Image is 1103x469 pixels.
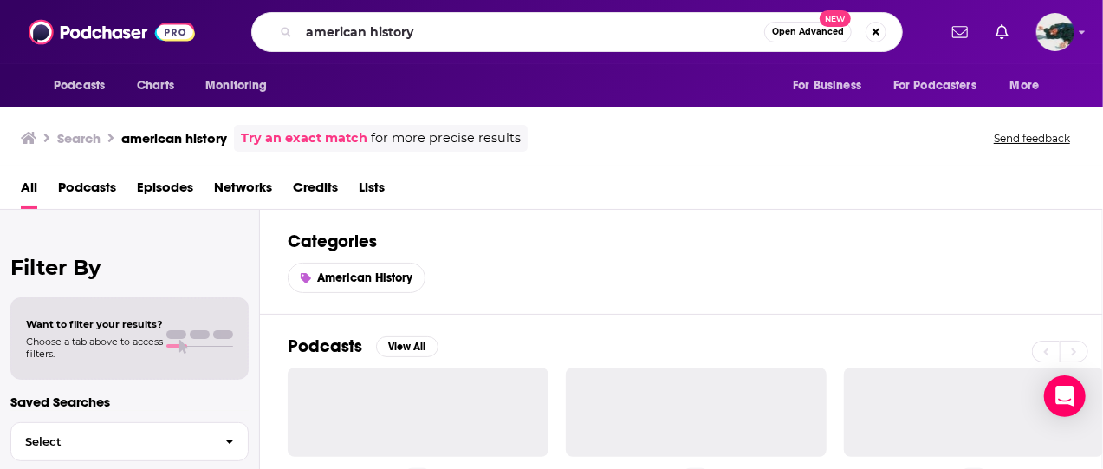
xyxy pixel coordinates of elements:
[772,28,844,36] span: Open Advanced
[21,173,37,209] a: All
[214,173,272,209] a: Networks
[318,270,413,285] span: American History
[793,74,861,98] span: For Business
[1010,74,1040,98] span: More
[764,22,852,42] button: Open AdvancedNew
[893,74,976,98] span: For Podcasters
[1044,375,1086,417] div: Open Intercom Messenger
[820,10,851,27] span: New
[126,69,185,102] a: Charts
[359,173,385,209] a: Lists
[1036,13,1074,51] button: Show profile menu
[42,69,127,102] button: open menu
[58,173,116,209] a: Podcasts
[137,173,193,209] a: Episodes
[29,16,195,49] img: Podchaser - Follow, Share and Rate Podcasts
[1036,13,1074,51] img: User Profile
[10,255,249,280] h2: Filter By
[989,17,1015,47] a: Show notifications dropdown
[193,69,289,102] button: open menu
[371,128,521,148] span: for more precise results
[26,318,163,330] span: Want to filter your results?
[1036,13,1074,51] span: Logged in as fsg.publicity
[945,17,975,47] a: Show notifications dropdown
[781,69,883,102] button: open menu
[293,173,338,209] a: Credits
[288,263,425,293] a: American History
[376,336,438,357] button: View All
[288,335,362,357] h2: Podcasts
[989,131,1075,146] button: Send feedback
[121,130,227,147] h3: american history
[10,394,249,410] p: Saved Searches
[26,335,163,360] span: Choose a tab above to access filters.
[57,130,101,147] h3: Search
[137,74,174,98] span: Charts
[251,12,903,52] div: Search podcasts, credits, & more...
[10,422,249,461] button: Select
[998,69,1061,102] button: open menu
[54,74,105,98] span: Podcasts
[299,18,764,46] input: Search podcasts, credits, & more...
[882,69,1002,102] button: open menu
[205,74,267,98] span: Monitoring
[288,231,1074,252] h2: Categories
[11,436,211,447] span: Select
[241,128,367,148] a: Try an exact match
[288,335,438,357] a: PodcastsView All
